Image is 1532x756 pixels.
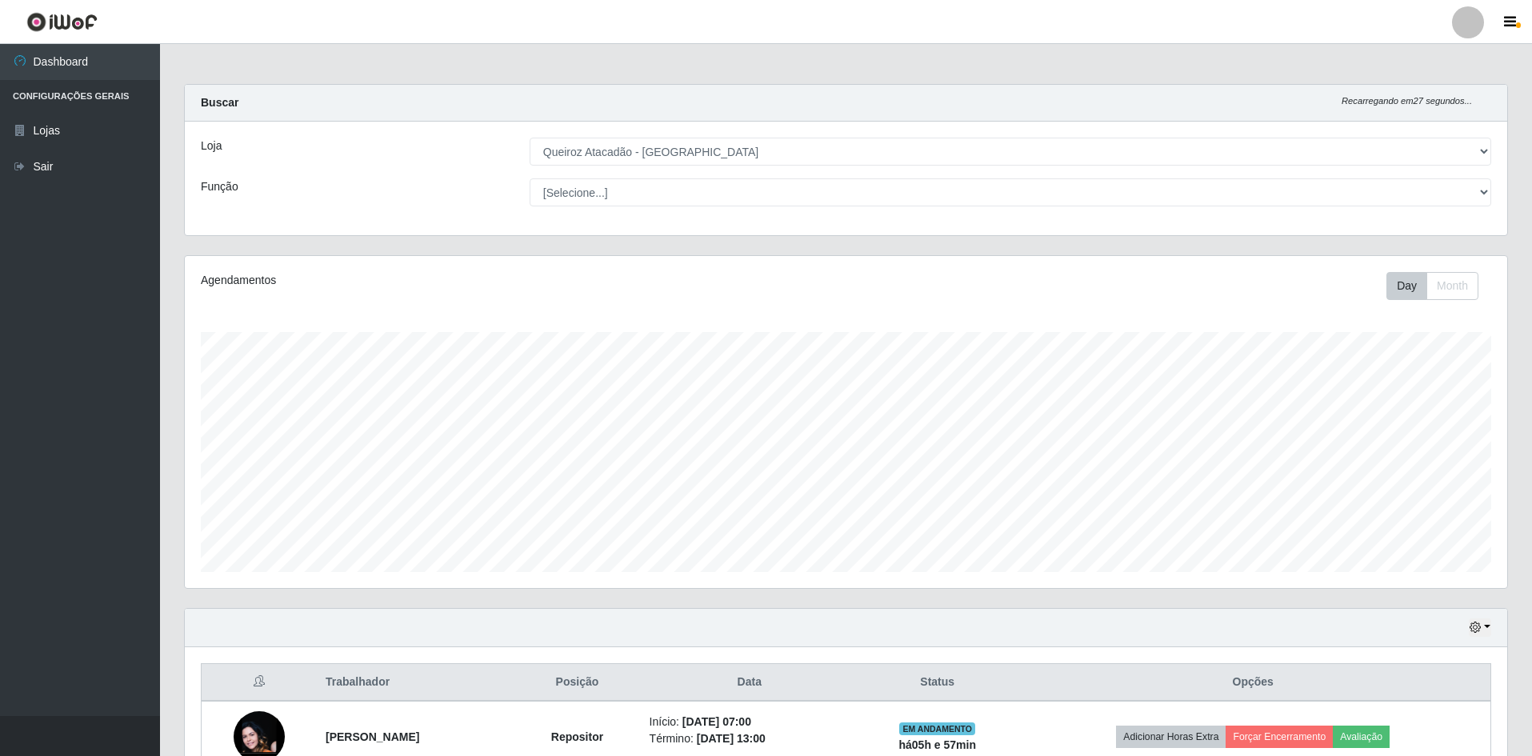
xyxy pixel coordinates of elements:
[697,732,766,745] time: [DATE] 13:00
[1226,726,1333,748] button: Forçar Encerramento
[326,730,419,743] strong: [PERSON_NAME]
[1386,272,1491,300] div: Toolbar with button groups
[1116,726,1226,748] button: Adicionar Horas Extra
[650,730,850,747] li: Término:
[682,715,751,728] time: [DATE] 07:00
[650,714,850,730] li: Início:
[640,664,859,702] th: Data
[1342,96,1472,106] i: Recarregando em 27 segundos...
[201,272,725,289] div: Agendamentos
[1015,664,1490,702] th: Opções
[1386,272,1427,300] button: Day
[1333,726,1390,748] button: Avaliação
[201,138,222,154] label: Loja
[316,664,514,702] th: Trabalhador
[201,178,238,195] label: Função
[201,96,238,109] strong: Buscar
[514,664,639,702] th: Posição
[551,730,603,743] strong: Repositor
[26,12,98,32] img: CoreUI Logo
[1386,272,1478,300] div: First group
[859,664,1015,702] th: Status
[899,722,975,735] span: EM ANDAMENTO
[898,738,976,751] strong: há 05 h e 57 min
[1426,272,1478,300] button: Month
